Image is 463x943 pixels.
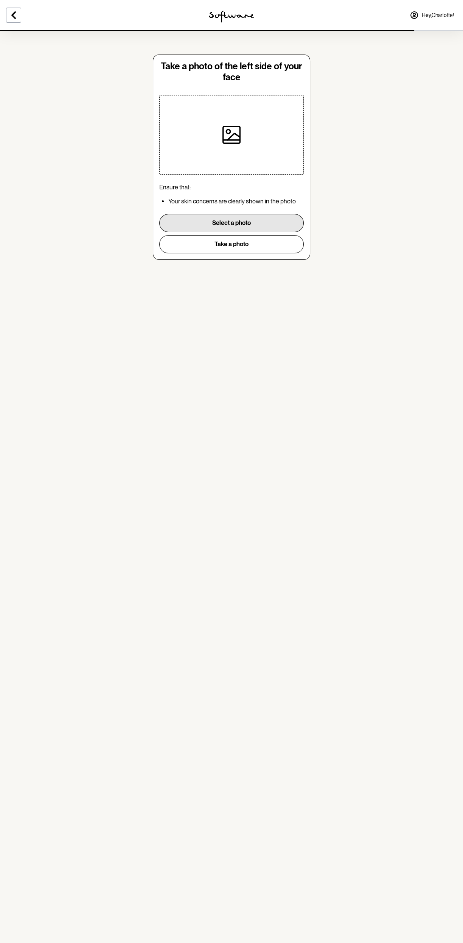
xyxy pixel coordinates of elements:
[168,198,304,205] p: Your skin concerns are clearly shown in the photo
[159,235,304,253] button: Take a photo
[209,11,254,23] img: software logo
[159,61,304,83] h1: Take a photo of the left side of your face
[422,12,454,19] span: Hey, Charlotte !
[159,214,304,232] button: Select a photo
[405,6,458,24] a: Hey,Charlotte!
[159,184,304,191] p: Ensure that:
